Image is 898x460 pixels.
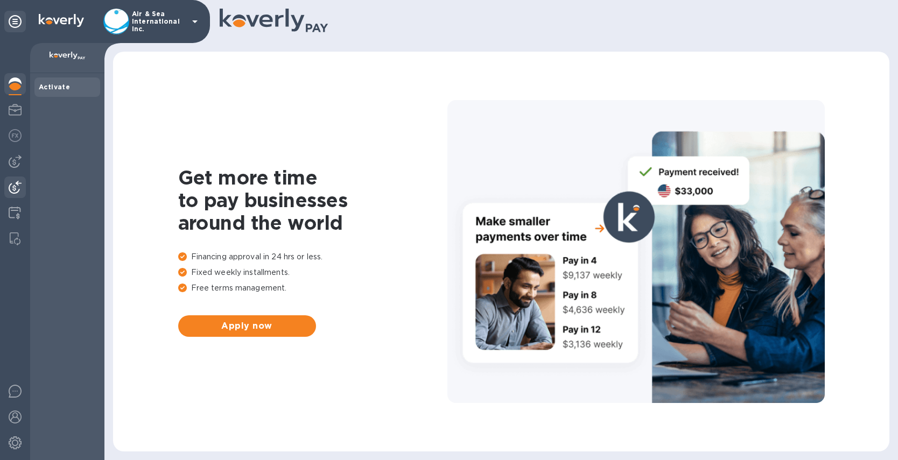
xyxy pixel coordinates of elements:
[187,320,307,332] span: Apply now
[39,83,70,91] b: Activate
[9,207,21,220] img: Credit hub
[178,166,447,234] h1: Get more time to pay businesses around the world
[132,10,186,33] p: Air & Sea International Inc.
[178,251,447,263] p: Financing approval in 24 hrs or less.
[9,129,22,142] img: Foreign exchange
[4,11,26,32] div: Unpin categories
[178,315,316,337] button: Apply now
[9,103,22,116] img: My Profile
[178,267,447,278] p: Fixed weekly installments.
[178,282,447,294] p: Free terms management.
[39,14,84,27] img: Logo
